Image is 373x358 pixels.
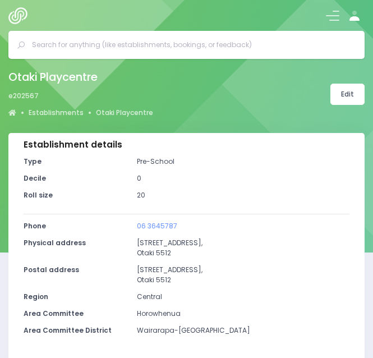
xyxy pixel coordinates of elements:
[8,91,39,101] span: e202567
[24,292,48,301] strong: Region
[24,221,46,231] strong: Phone
[137,238,349,258] p: [STREET_ADDRESS], Otaki 5512
[137,292,349,302] p: Central
[330,84,365,105] a: Edit
[137,265,349,285] p: [STREET_ADDRESS], Otaki 5512
[8,7,33,24] img: Logo
[24,173,46,183] strong: Decile
[137,309,349,319] p: Horowhenua
[24,265,79,274] strong: Postal address
[24,238,86,247] strong: Physical address
[24,325,112,335] strong: Area Committee District
[24,309,84,318] strong: Area Committee
[96,108,153,118] a: Otaki Playcentre
[24,190,53,200] strong: Roll size
[137,221,177,231] a: 06 3645787
[24,157,42,166] strong: Type
[8,71,145,84] h2: Otaki Playcentre
[137,173,349,183] p: 0
[137,325,349,336] p: Wairarapa-[GEOGRAPHIC_DATA]
[24,140,122,150] h3: Establishment details
[29,108,84,118] a: Establishments
[137,157,349,167] p: Pre-School
[32,36,350,53] input: Search for anything (like establishments, bookings, or feedback)
[137,190,349,200] p: 20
